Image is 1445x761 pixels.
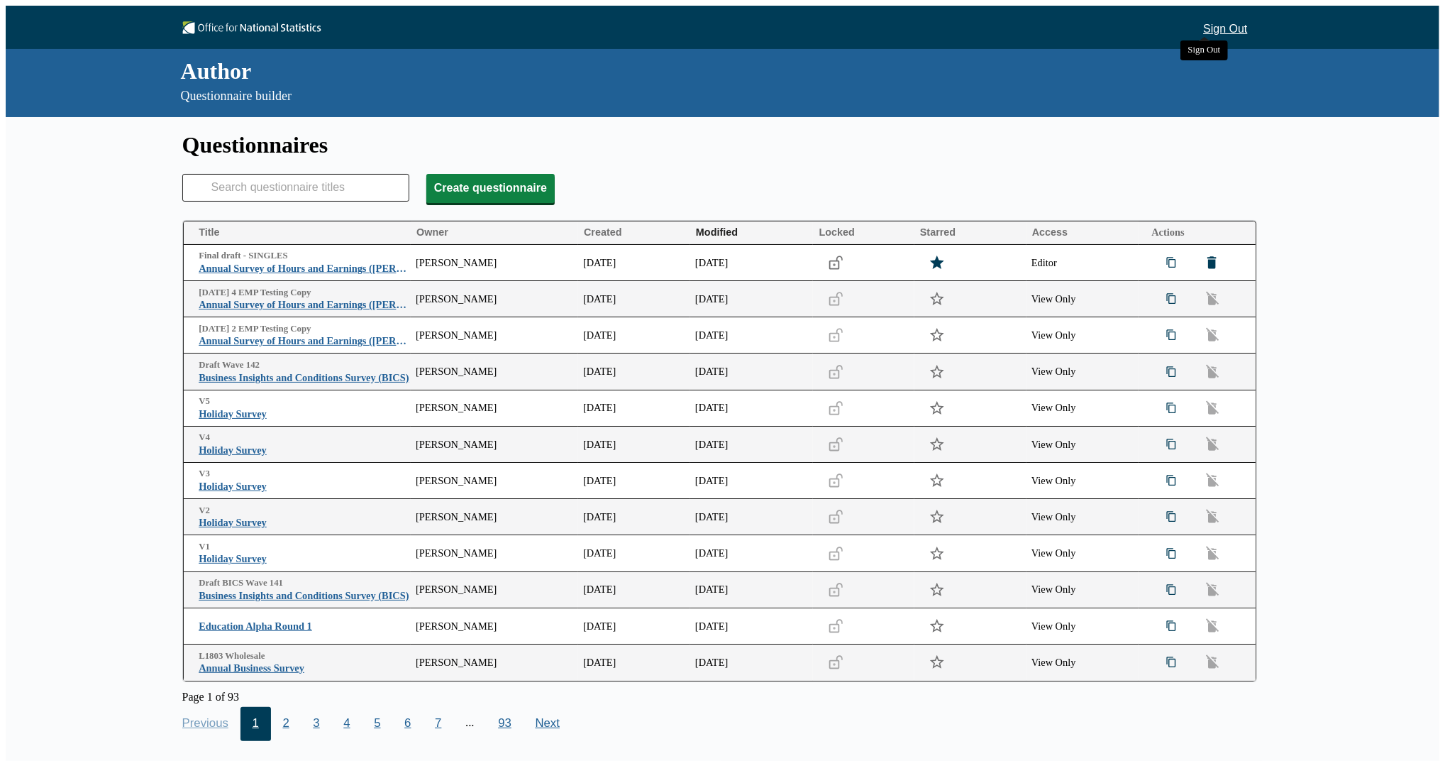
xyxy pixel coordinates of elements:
[411,535,578,571] td: [PERSON_NAME]
[690,571,814,608] td: [DATE]
[411,390,578,426] td: [PERSON_NAME]
[690,535,814,571] td: [DATE]
[199,552,410,566] span: Holiday Survey
[1026,535,1139,571] td: View Only
[690,354,814,390] td: [DATE]
[923,540,952,566] button: Star
[923,577,952,603] button: Star
[1139,221,1256,245] th: Actions
[199,468,410,480] span: V3
[690,426,814,462] td: [DATE]
[578,317,690,354] td: [DATE]
[690,499,814,535] td: [DATE]
[1026,571,1139,608] td: View Only
[923,650,952,675] button: Star
[1026,317,1139,354] td: View Only
[1026,354,1139,390] td: View Only
[486,707,523,741] button: 93
[181,55,981,87] div: Author
[411,222,577,243] button: Owner
[199,444,410,457] span: Holiday Survey
[301,707,332,741] button: 3
[524,707,572,741] span: Next
[199,650,410,662] span: L1803 Wholesale
[923,358,952,384] button: Star
[578,608,690,644] td: [DATE]
[411,608,578,644] td: [PERSON_NAME]
[426,174,555,203] button: Create questionnaire
[199,287,410,299] span: [DATE] 4 EMP Testing Copy
[199,371,410,385] span: Business Insights and Conditions Survey (BICS)
[1027,222,1138,243] button: Access
[240,707,271,741] button: 1
[822,251,849,275] button: Lock
[411,499,578,535] td: [PERSON_NAME]
[423,707,453,741] button: 7
[578,244,690,280] td: [DATE]
[579,222,690,243] button: Created
[1026,390,1139,426] td: View Only
[411,244,578,280] td: [PERSON_NAME]
[690,608,814,644] td: [DATE]
[411,426,578,462] td: [PERSON_NAME]
[923,322,952,348] button: Star
[923,286,952,312] button: Star
[690,317,814,354] td: [DATE]
[181,87,981,105] p: Questionnaire builder
[1026,426,1139,462] td: View Only
[923,395,952,421] button: Star
[923,250,952,275] button: Star
[578,535,690,571] td: [DATE]
[271,707,301,741] button: 2
[411,354,578,390] td: [PERSON_NAME]
[189,222,410,243] button: Title
[182,688,1258,704] div: Page 1 of 93
[1026,608,1139,644] td: View Only
[923,504,952,530] button: Star
[814,222,913,243] button: Locked
[199,334,410,348] span: Annual Survey of Hours and Earnings ([PERSON_NAME])
[923,432,952,457] button: Star
[199,250,410,262] span: Final draft - SINGLES
[690,390,814,426] td: [DATE]
[199,589,410,603] span: Business Insights and Conditions Survey (BICS)
[332,707,362,741] button: 4
[199,662,410,675] span: Annual Business Survey
[199,323,410,335] span: [DATE] 2 EMP Testing Copy
[1026,244,1139,280] td: Editor
[411,317,578,354] td: [PERSON_NAME]
[691,222,813,243] button: Modified
[411,463,578,499] td: [PERSON_NAME]
[362,707,392,741] span: 5
[199,516,410,530] span: Holiday Survey
[411,571,578,608] td: [PERSON_NAME]
[199,407,410,421] span: Holiday Survey
[199,541,410,553] span: V1
[199,432,410,444] span: V4
[578,390,690,426] td: [DATE]
[578,499,690,535] td: [DATE]
[1026,281,1139,317] td: View Only
[199,395,410,407] span: V5
[199,505,410,517] span: V2
[411,281,578,317] td: [PERSON_NAME]
[1194,18,1258,40] button: Sign Out
[199,298,410,312] span: Annual Survey of Hours and Earnings ([PERSON_NAME])
[199,262,410,275] span: Annual Survey of Hours and Earnings ([PERSON_NAME])
[923,613,952,639] button: Star
[578,281,690,317] td: [DATE]
[1026,463,1139,499] td: View Only
[392,707,423,741] button: 6
[915,222,1026,243] button: Starred
[199,480,410,493] span: Holiday Survey
[690,281,814,317] td: [DATE]
[690,463,814,499] td: [DATE]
